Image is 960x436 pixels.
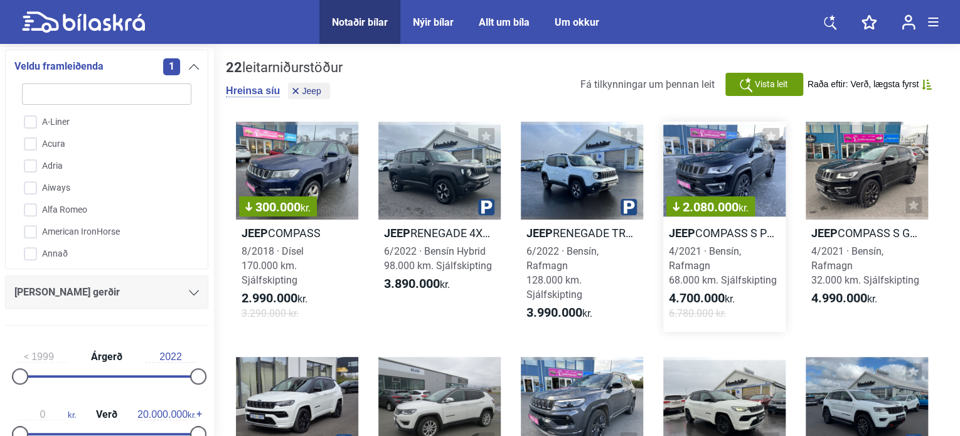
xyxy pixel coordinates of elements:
[236,122,358,332] a: 300.000kr.JeepCOMPASS8/2018 · Dísel170.000 km. Sjálfskipting2.990.000kr.3.290.000 kr.
[669,291,735,306] span: kr.
[378,122,501,332] a: JeepRENEGADE 4XE TRAILHAWK6/2022 · Bensín Hybrid98.000 km. Sjálfskipting3.890.000kr.
[226,85,280,97] button: Hreinsa síu
[332,16,388,28] a: Notaðir bílar
[384,226,410,240] b: Jeep
[14,284,120,301] span: [PERSON_NAME] gerðir
[811,245,919,286] span: 4/2021 · Bensín, Rafmagn 32.000 km. Sjálfskipting
[902,14,915,30] img: user-login.svg
[663,226,786,240] h2: COMPASS S PHEV 4XE
[521,226,643,240] h2: RENEGADE TRAILHAWK PHEV
[669,245,777,286] span: 4/2021 · Bensín, Rafmagn 68.000 km. Sjálfskipting
[242,226,268,240] b: Jeep
[669,290,725,306] b: 4.700.000
[137,409,196,420] span: kr.
[580,78,715,90] span: Fá tilkynningar um þennan leit
[302,87,321,95] span: Jeep
[384,245,492,272] span: 6/2022 · Bensín Hybrid 98.000 km. Sjálfskipting
[384,277,450,292] span: kr.
[811,290,867,306] b: 4.990.000
[669,306,726,321] span: 6.780.000 kr.
[18,409,76,420] span: kr.
[621,199,637,215] img: parking.png
[755,78,788,91] span: Vista leit
[555,16,599,28] a: Um okkur
[242,291,307,306] span: kr.
[526,226,553,240] b: Jeep
[526,306,592,321] span: kr.
[93,410,120,420] span: Verð
[384,276,440,291] b: 3.890.000
[478,199,494,215] img: parking.png
[88,352,125,362] span: Árgerð
[673,201,749,213] span: 2.080.000
[226,60,242,75] b: 22
[413,16,454,28] a: Nýir bílar
[288,83,329,99] button: Jeep
[301,202,311,214] span: kr.
[14,58,104,75] span: Veldu framleiðenda
[669,226,695,240] b: Jeep
[236,226,358,240] h2: COMPASS
[811,291,877,306] span: kr.
[521,122,643,332] a: JeepRENEGADE TRAILHAWK PHEV6/2022 · Bensín, Rafmagn128.000 km. Sjálfskipting3.990.000kr.
[526,305,582,320] b: 3.990.000
[378,226,501,240] h2: RENEGADE 4XE TRAILHAWK
[242,245,304,286] span: 8/2018 · Dísel 170.000 km. Sjálfskipting
[242,306,299,321] span: 3.290.000 kr.
[806,226,928,240] h2: COMPASS S GLERÞAK
[808,79,932,90] button: Raða eftir: Verð, lægsta fyrst
[663,122,786,332] a: 2.080.000kr.JeepCOMPASS S PHEV 4XE4/2021 · Bensín, Rafmagn68.000 km. Sjálfskipting4.700.000kr.6.7...
[226,60,343,76] div: leitarniðurstöður
[806,122,928,332] a: JeepCOMPASS S GLERÞAK4/2021 · Bensín, Rafmagn32.000 km. Sjálfskipting4.990.000kr.
[163,58,180,75] span: 1
[526,245,599,300] span: 6/2022 · Bensín, Rafmagn 128.000 km. Sjálfskipting
[479,16,530,28] a: Allt um bíla
[245,201,311,213] span: 300.000
[811,226,838,240] b: Jeep
[242,290,297,306] b: 2.990.000
[808,79,919,90] span: Raða eftir: Verð, lægsta fyrst
[739,202,749,214] span: kr.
